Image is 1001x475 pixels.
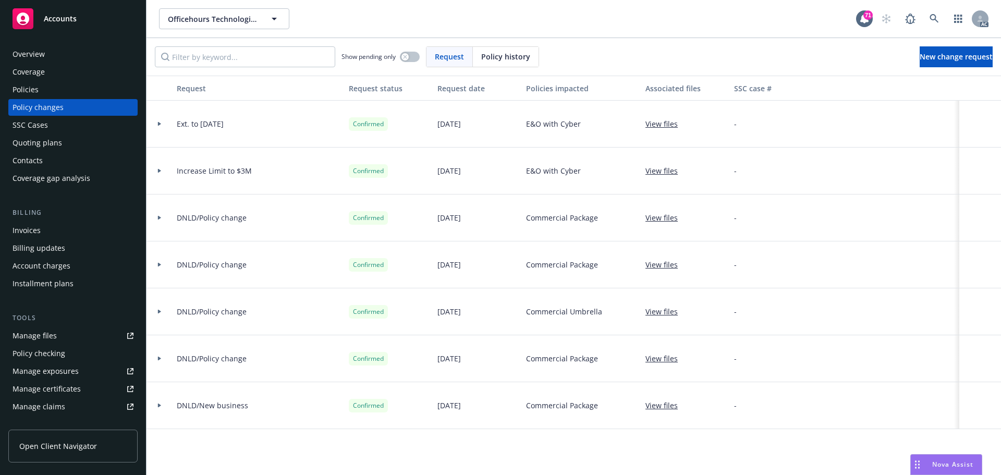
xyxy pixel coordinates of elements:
span: Commercial Package [526,259,598,270]
button: Request [173,76,345,101]
div: SSC case # [734,83,804,94]
span: [DATE] [437,259,461,270]
button: Request date [433,76,522,101]
a: Installment plans [8,275,138,292]
a: Manage certificates [8,381,138,397]
input: Filter by keyword... [155,46,335,67]
div: Billing [8,208,138,218]
div: Toggle Row Expanded [147,101,173,148]
div: Request date [437,83,518,94]
div: Toggle Row Expanded [147,288,173,335]
a: Policy checking [8,345,138,362]
div: 71 [863,10,873,20]
span: DNLD/Policy change [177,353,247,364]
div: Policies impacted [526,83,637,94]
span: [DATE] [437,353,461,364]
a: Coverage [8,64,138,80]
a: Report a Bug [900,8,921,29]
span: Commercial Package [526,400,598,411]
span: Confirmed [353,260,384,270]
button: Associated files [641,76,730,101]
a: Manage BORs [8,416,138,433]
span: [DATE] [437,212,461,223]
span: - [734,165,737,176]
span: Confirmed [353,119,384,129]
span: - [734,353,737,364]
span: E&O with Cyber [526,118,581,129]
div: Invoices [13,222,41,239]
a: Coverage gap analysis [8,170,138,187]
a: View files [645,118,686,129]
a: Policy changes [8,99,138,116]
span: Confirmed [353,213,384,223]
a: View files [645,353,686,364]
span: Confirmed [353,166,384,176]
div: Contacts [13,152,43,169]
span: [DATE] [437,165,461,176]
a: Accounts [8,4,138,33]
span: Confirmed [353,307,384,316]
span: Ext. to [DATE] [177,118,224,129]
a: View files [645,259,686,270]
a: Policies [8,81,138,98]
a: Contacts [8,152,138,169]
button: Officehours Technologies Co. [159,8,289,29]
div: SSC Cases [13,117,48,133]
span: Officehours Technologies Co. [168,14,258,25]
div: Installment plans [13,275,74,292]
a: Account charges [8,258,138,274]
div: Overview [13,46,45,63]
a: Start snowing [876,8,897,29]
span: Commercial Package [526,353,598,364]
button: Policies impacted [522,76,641,101]
span: DNLD/Policy change [177,259,247,270]
span: Show pending only [341,52,396,61]
a: View files [645,165,686,176]
div: Policies [13,81,39,98]
span: [DATE] [437,306,461,317]
div: Request status [349,83,429,94]
div: Coverage gap analysis [13,170,90,187]
span: Manage exposures [8,363,138,380]
div: Manage exposures [13,363,79,380]
button: Nova Assist [910,454,982,475]
span: - [734,118,737,129]
div: Toggle Row Expanded [147,241,173,288]
span: Open Client Navigator [19,441,97,452]
span: - [734,400,737,411]
a: Quoting plans [8,135,138,151]
a: Manage files [8,327,138,344]
div: Policy checking [13,345,65,362]
div: Associated files [645,83,726,94]
span: DNLD/Policy change [177,212,247,223]
a: Overview [8,46,138,63]
div: Toggle Row Expanded [147,194,173,241]
span: Commercial Package [526,212,598,223]
div: Coverage [13,64,45,80]
div: Toggle Row Expanded [147,335,173,382]
span: Confirmed [353,354,384,363]
a: Invoices [8,222,138,239]
a: Billing updates [8,240,138,257]
span: Nova Assist [932,460,973,469]
span: DNLD/New business [177,400,248,411]
span: New change request [920,52,993,62]
a: View files [645,306,686,317]
a: Switch app [948,8,969,29]
a: View files [645,212,686,223]
span: [DATE] [437,118,461,129]
span: Commercial Umbrella [526,306,602,317]
a: Manage claims [8,398,138,415]
a: Search [924,8,945,29]
span: Accounts [44,15,77,23]
span: [DATE] [437,400,461,411]
div: Manage claims [13,398,65,415]
div: Manage certificates [13,381,81,397]
div: Account charges [13,258,70,274]
span: E&O with Cyber [526,165,581,176]
div: Manage files [13,327,57,344]
div: Request [177,83,340,94]
span: DNLD/Policy change [177,306,247,317]
button: SSC case # [730,76,808,101]
a: View files [645,400,686,411]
